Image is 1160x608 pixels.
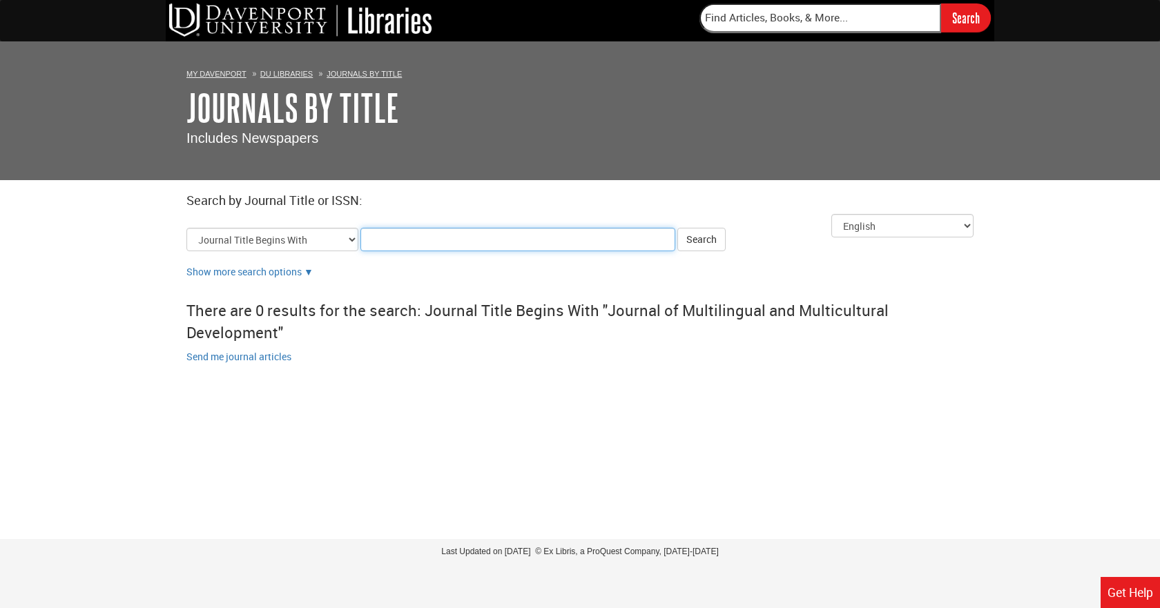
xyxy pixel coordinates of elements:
[186,66,974,80] ol: Breadcrumbs
[186,86,399,129] a: Journals By Title
[186,70,246,78] a: My Davenport
[186,350,291,363] a: Send me journal articles
[260,70,313,78] a: DU Libraries
[186,293,974,350] div: There are 0 results for the search: Journal Title Begins With "Journal of Multilingual and Multic...
[304,265,313,278] a: Show more search options
[186,128,974,148] p: Includes Newspapers
[186,194,974,208] h2: Search by Journal Title or ISSN:
[1101,577,1160,608] a: Get Help
[699,3,941,32] input: Find Articles, Books, & More...
[677,228,726,251] button: Search
[327,70,402,78] a: Journals By Title
[169,3,432,37] img: DU Libraries
[941,3,991,32] input: Search
[186,265,302,278] a: Show more search options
